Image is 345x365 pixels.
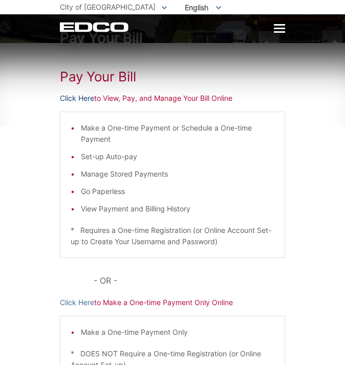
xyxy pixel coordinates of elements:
li: Make a One-time Payment Only [81,327,274,338]
p: * Requires a One-time Registration (or Online Account Set-up to Create Your Username and Password) [71,225,274,247]
li: View Payment and Billing History [81,203,274,214]
a: EDCD logo. Return to the homepage. [60,22,128,32]
li: Set-up Auto-pay [81,151,274,162]
p: to Make a One-time Payment Only Online [60,297,285,308]
a: Click Here [60,93,94,104]
li: Make a One-time Payment or Schedule a One-time Payment [81,122,274,145]
p: - OR - [94,273,285,288]
p: to View, Pay, and Manage Your Bill Online [60,93,285,104]
h1: Pay Your Bill [60,30,285,46]
li: Manage Stored Payments [81,168,274,180]
li: Go Paperless [81,186,274,197]
h1: Pay Your Bill [60,69,285,85]
span: City of [GEOGRAPHIC_DATA] [60,3,156,11]
a: Click Here [60,297,94,308]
